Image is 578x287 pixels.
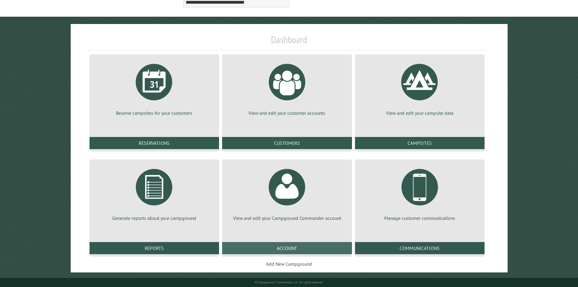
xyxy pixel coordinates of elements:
[355,242,485,254] a: Communications
[266,261,312,267] a: Add New Campground
[97,59,212,116] a: Reserve campsites for your customers
[362,59,477,116] a: View and edit your campsite data
[97,110,212,116] p: Reserve campsites for your customers
[362,110,477,116] p: View and edit your campsite data
[255,280,323,284] small: © Campground Commander LLC. All rights reserved.
[362,215,477,221] p: Manage customer communications
[90,242,219,254] a: Reports
[97,164,212,221] a: Generate reports about your campground
[222,242,352,254] a: Account
[229,110,344,116] p: View and edit your customer accounts
[355,137,485,149] a: Campsites
[222,137,352,149] a: Customers
[229,164,344,221] a: View and edit your Campground Commander account
[362,164,477,221] a: Manage customer communications
[229,59,344,116] a: View and edit your customer accounts
[97,215,212,221] p: Generate reports about your campground
[88,34,490,50] h1: Dashboard
[229,215,344,221] p: View and edit your Campground Commander account
[90,137,219,149] a: Reservations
